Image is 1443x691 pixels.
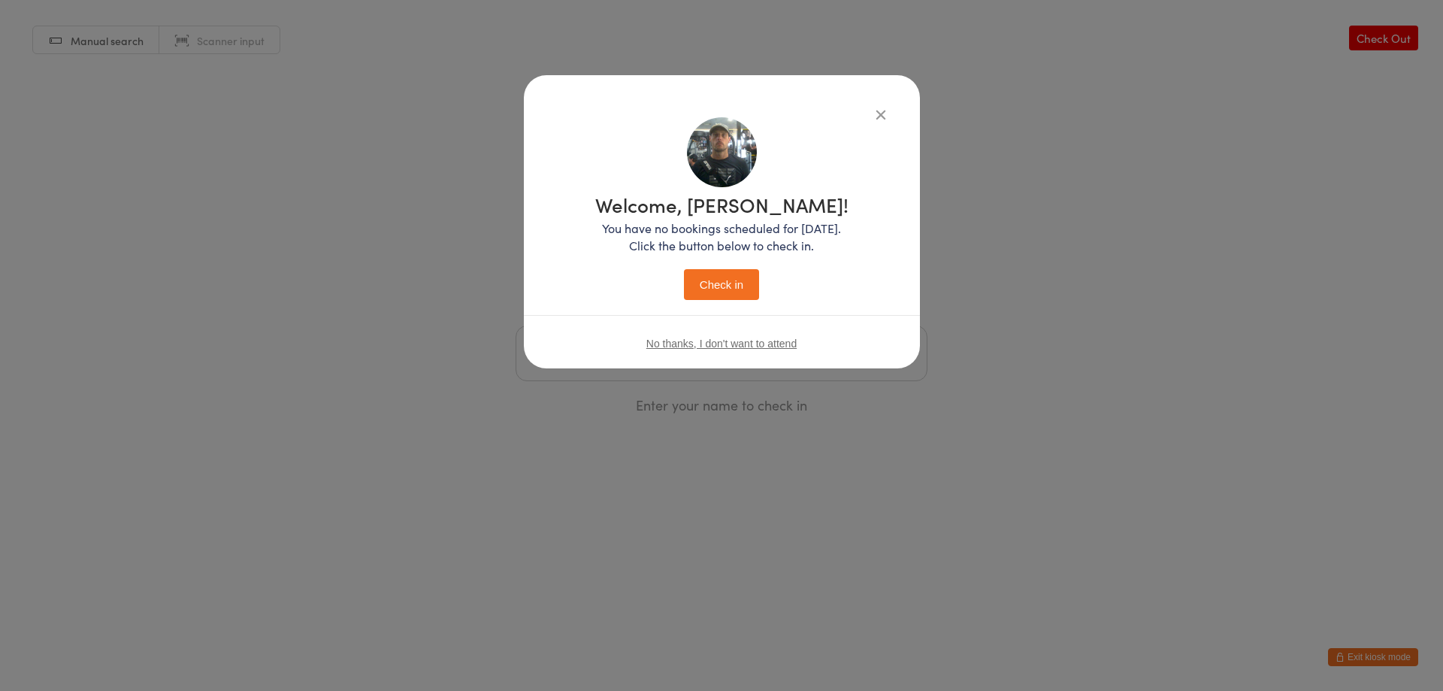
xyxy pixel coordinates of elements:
[684,269,759,300] button: Check in
[646,338,797,350] button: No thanks, I don't want to attend
[595,220,849,254] p: You have no bookings scheduled for [DATE]. Click the button below to check in.
[595,195,849,214] h1: Welcome, [PERSON_NAME]!
[687,117,757,187] img: image1746410359.png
